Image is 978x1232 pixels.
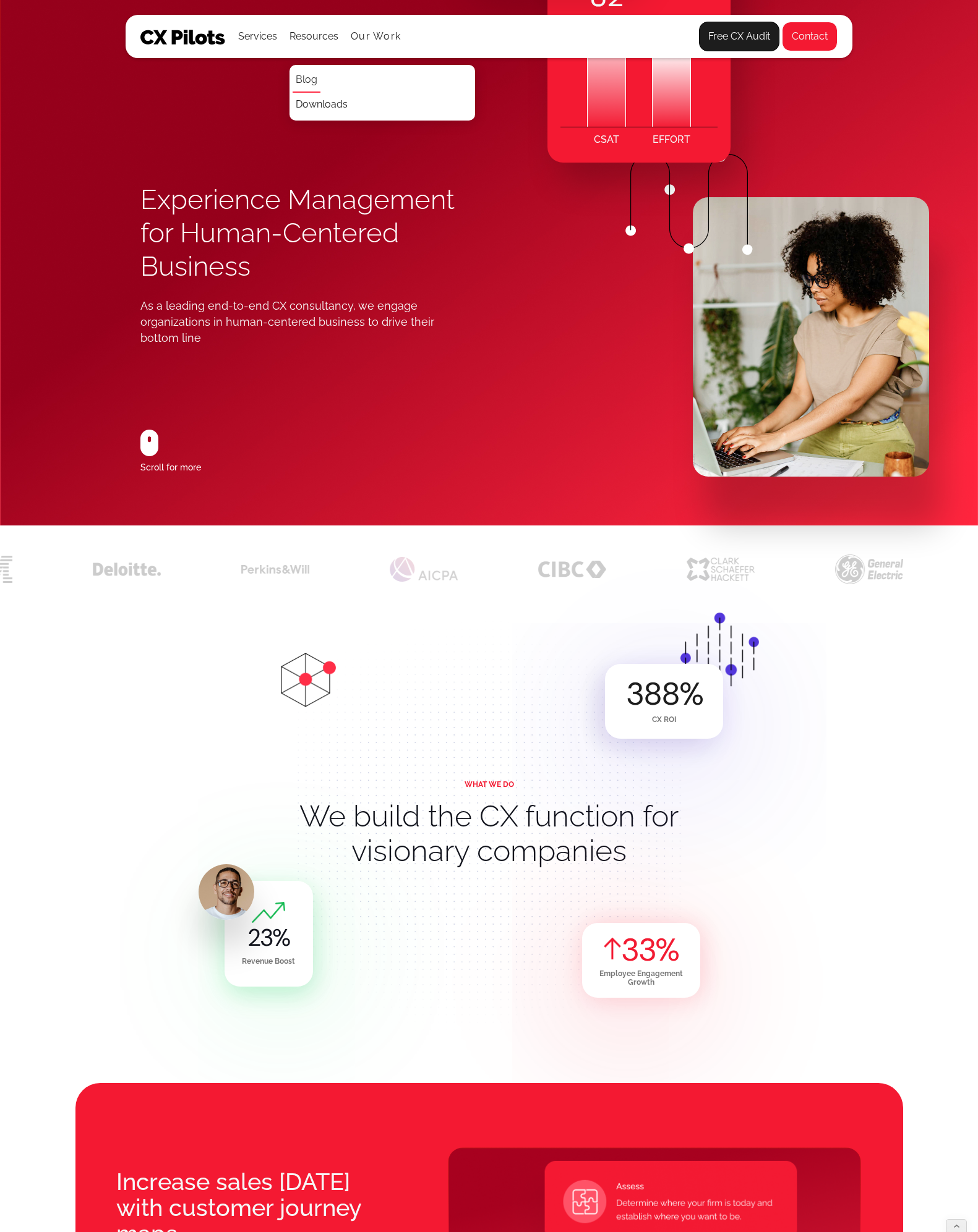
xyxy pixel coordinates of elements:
[293,68,320,93] a: Blog
[238,28,277,45] div: Services
[652,9,671,48] code: 6
[621,934,679,966] div: %
[247,926,290,950] div: %
[621,929,655,971] code: 33
[687,558,755,580] img: Customer experience CX for accounting firms CSH logo
[242,957,295,966] div: Revenue Boost
[241,564,309,574] img: perkins & will cx
[93,563,161,576] img: cx for deloitte
[782,22,838,51] a: Contact
[290,15,338,57] div: Resources
[676,9,692,48] code: 7
[835,554,903,584] img: Customer experience CX for GE GE logo
[290,65,475,121] nav: Resources
[594,127,619,152] div: CSAT
[465,780,514,789] div: WHAT WE DO
[140,459,201,476] div: Scroll for more
[351,31,401,42] a: Our Work
[290,28,338,45] div: Resources
[294,799,684,868] h2: We build the CX function for visionary companies
[653,127,690,152] div: EFFORT
[238,15,277,57] div: Services
[140,298,460,346] div: As a leading end-to-end CX consultancy, we engage organizations in human-centered business to dri...
[538,560,606,577] img: Customer experience CX for banks CIBC logo
[293,93,351,117] a: Downloads
[699,22,779,51] a: Free CX Audit
[626,673,679,715] code: 388
[140,183,489,283] h1: Experience Management for Human-Centered Business
[247,922,272,953] code: 23
[599,969,683,987] div: Employee Engagement Growth
[626,678,703,710] div: %
[652,9,691,48] div: .
[652,715,676,724] div: CX ROI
